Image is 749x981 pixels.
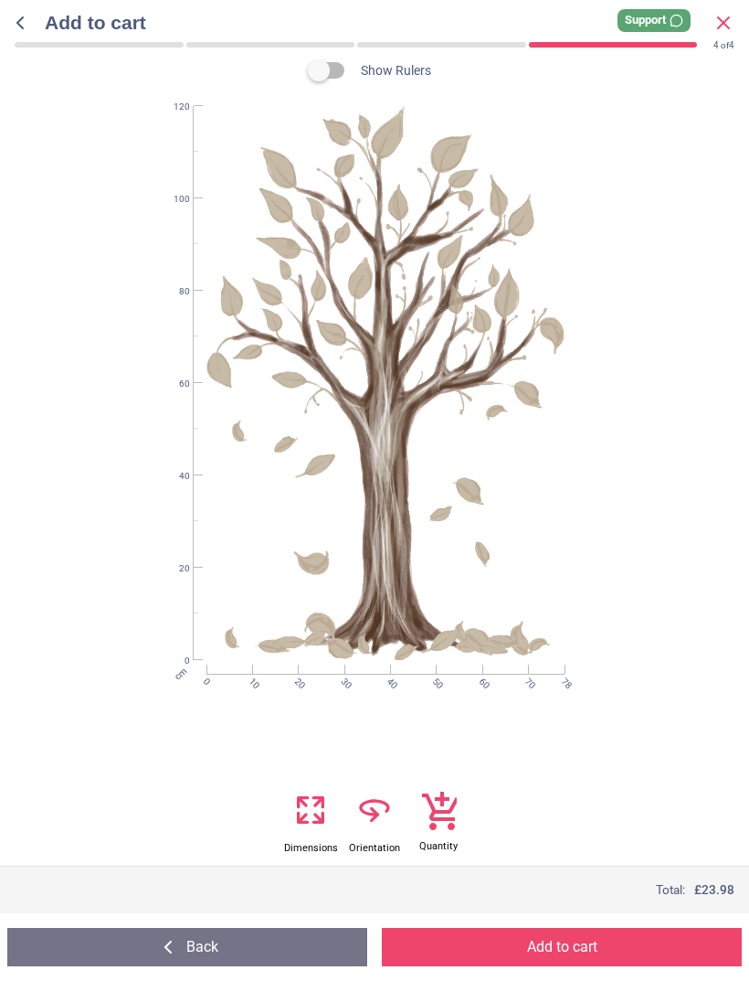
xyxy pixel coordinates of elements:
span: 120 [155,101,190,113]
span: 0 [155,655,190,667]
span: 60 [155,378,190,390]
span: £ [694,881,734,899]
span: 80 [155,285,190,298]
span: 10 [246,676,256,686]
button: Quantity [411,790,466,853]
span: Orientation [349,832,400,855]
span: 30 [338,676,348,686]
div: Total: [15,881,734,899]
span: 0 [200,676,210,686]
div: of 4 [713,39,734,52]
span: 70 [522,676,532,686]
button: Add to cart [382,928,742,966]
span: 78 [558,676,568,686]
span: 23.98 [702,882,734,897]
button: Dimensions [283,788,338,855]
span: Quantity [419,830,458,853]
span: 20 [155,562,190,575]
span: Add to cart [45,9,712,36]
button: Orientation [347,788,402,855]
span: 4 [713,40,719,50]
span: 50 [429,676,439,686]
button: Back [7,928,367,966]
span: 60 [476,676,486,686]
span: 100 [155,193,190,206]
div: Show Rulers [319,59,431,81]
span: 40 [155,470,190,483]
span: 40 [384,676,394,686]
span: cm [172,665,188,681]
span: Dimensions [284,832,338,855]
div: Support [617,9,691,32]
span: 20 [291,676,301,686]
